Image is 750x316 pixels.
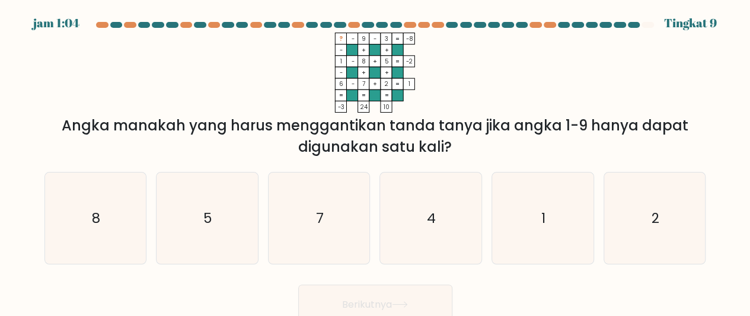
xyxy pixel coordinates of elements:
[541,209,545,228] text: 1
[340,58,342,65] tspan: 1
[427,209,436,228] text: 4
[362,69,366,76] tspan: +
[395,58,400,65] tspan: =
[342,297,392,311] font: Berikutnya
[385,46,389,54] tspan: +
[406,35,413,43] tspan: -8
[316,209,324,228] text: 7
[362,58,366,65] tspan: 8
[352,58,355,65] tspan: -
[340,46,343,54] tspan: -
[385,58,389,65] tspan: 5
[338,103,344,111] tspan: -3
[362,35,366,43] tspan: 9
[352,35,355,43] tspan: -
[385,81,388,88] tspan: 2
[204,209,213,228] text: 5
[374,35,377,43] tspan: -
[362,92,366,100] tspan: =
[385,92,389,100] tspan: =
[407,58,413,65] tspan: -2
[384,103,390,111] tspan: 10
[360,103,368,111] tspan: 24
[62,116,688,157] font: Angka manakah yang harus menggantikan tanda tanya jika angka 1-9 hanya dapat digunakan satu kali?
[362,46,366,54] tspan: +
[362,81,365,88] tspan: 7
[395,81,400,88] tspan: =
[92,209,100,228] text: 8
[339,35,343,43] tspan: ?
[395,35,400,43] tspan: =
[339,81,343,88] tspan: 6
[352,81,355,88] tspan: -
[374,81,378,88] tspan: +
[664,15,717,31] font: Tingkat 9
[385,69,389,76] tspan: +
[409,81,411,88] tspan: 1
[374,58,378,65] tspan: +
[340,69,343,76] tspan: -
[652,209,659,228] text: 2
[385,35,388,43] tspan: 3
[339,92,343,100] tspan: =
[33,15,79,31] font: jam 1:04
